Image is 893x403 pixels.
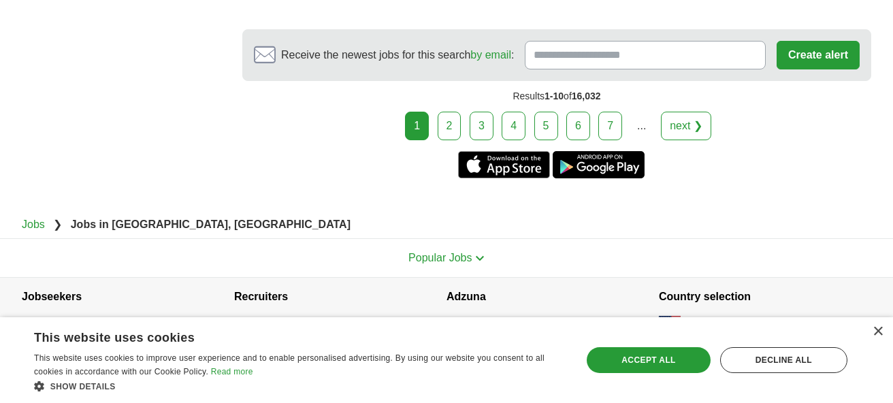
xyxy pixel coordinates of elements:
a: Jobs [22,219,45,230]
span: This website uses cookies to improve user experience and to enable personalised advertising. By u... [34,353,545,376]
h4: Country selection [659,278,871,316]
div: Show details [34,379,566,393]
div: Accept all [587,347,710,373]
button: Create alert [777,41,860,69]
img: toggle icon [475,255,485,261]
a: 3 [470,112,493,140]
span: Popular Jobs [408,252,472,263]
span: Receive the newest jobs for this search : [281,47,514,63]
a: 2 [438,112,461,140]
div: Decline all [720,347,847,373]
a: 5 [534,112,558,140]
div: Results of [242,81,871,112]
a: 7 [598,112,622,140]
a: 4 [502,112,525,140]
div: ... [628,112,655,140]
a: next ❯ [661,112,711,140]
span: 1-10 [545,91,564,101]
div: Close [873,327,883,337]
div: This website uses cookies [34,325,532,346]
a: Read more, opens a new window [211,367,253,376]
a: by email [470,49,511,61]
strong: Jobs in [GEOGRAPHIC_DATA], [GEOGRAPHIC_DATA] [71,219,351,230]
span: ❯ [53,219,62,230]
img: US flag [659,316,681,332]
span: Show details [50,382,116,391]
div: 1 [405,112,429,140]
a: 6 [566,112,590,140]
span: 16,032 [572,91,601,101]
a: Get the Android app [553,151,645,178]
a: Get the iPhone app [458,151,550,178]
